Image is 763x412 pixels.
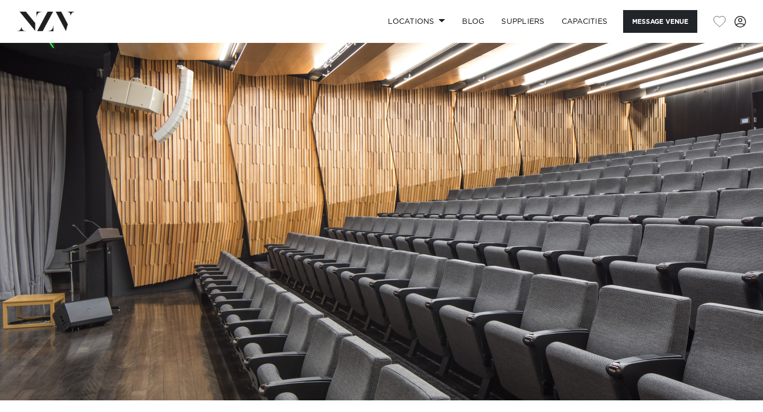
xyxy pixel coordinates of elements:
a: BLOG [454,10,493,33]
button: Message Venue [623,10,697,33]
a: Locations [379,10,454,33]
a: Capacities [553,10,616,33]
img: nzv-logo.png [17,12,75,31]
a: SUPPLIERS [493,10,553,33]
